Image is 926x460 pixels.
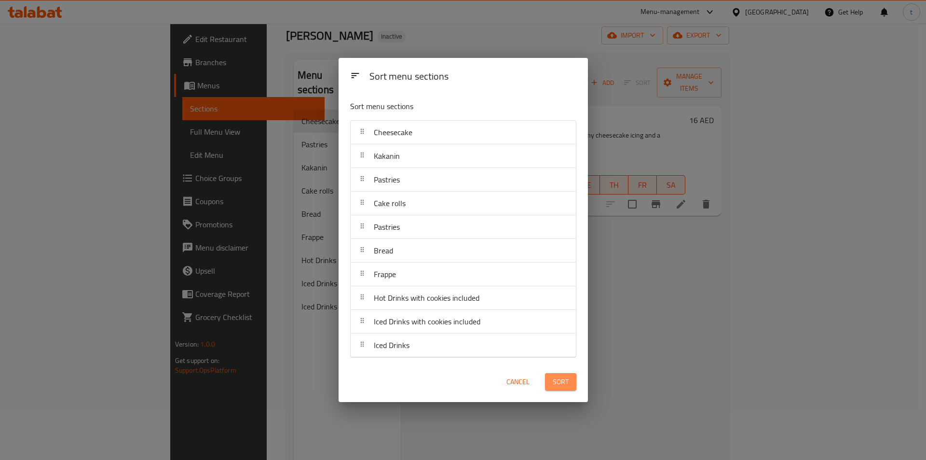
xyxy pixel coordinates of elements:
[351,310,576,334] div: Iced Drinks with cookies included
[351,168,576,192] div: Pastries
[506,376,530,388] span: Cancel
[351,192,576,215] div: Cake rolls
[351,286,576,310] div: Hot Drinks with cookies included
[374,338,409,352] span: Iced Drinks
[374,220,400,234] span: Pastries
[374,314,480,329] span: Iced Drinks with cookies included
[351,144,576,168] div: Kakanin
[374,243,393,258] span: Bread
[351,121,576,144] div: Cheesecake
[351,239,576,263] div: Bread
[351,334,576,357] div: Iced Drinks
[374,267,396,281] span: Frappe
[503,373,533,391] button: Cancel
[374,149,400,163] span: Kakanin
[350,100,530,112] p: Sort menu sections
[366,66,580,88] div: Sort menu sections
[351,215,576,239] div: Pastries
[351,263,576,286] div: Frappe
[545,373,576,391] button: Sort
[374,172,400,187] span: Pastries
[553,376,569,388] span: Sort
[374,125,412,139] span: Cheesecake
[374,196,406,210] span: Cake rolls
[374,291,479,305] span: Hot Drinks with cookies included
